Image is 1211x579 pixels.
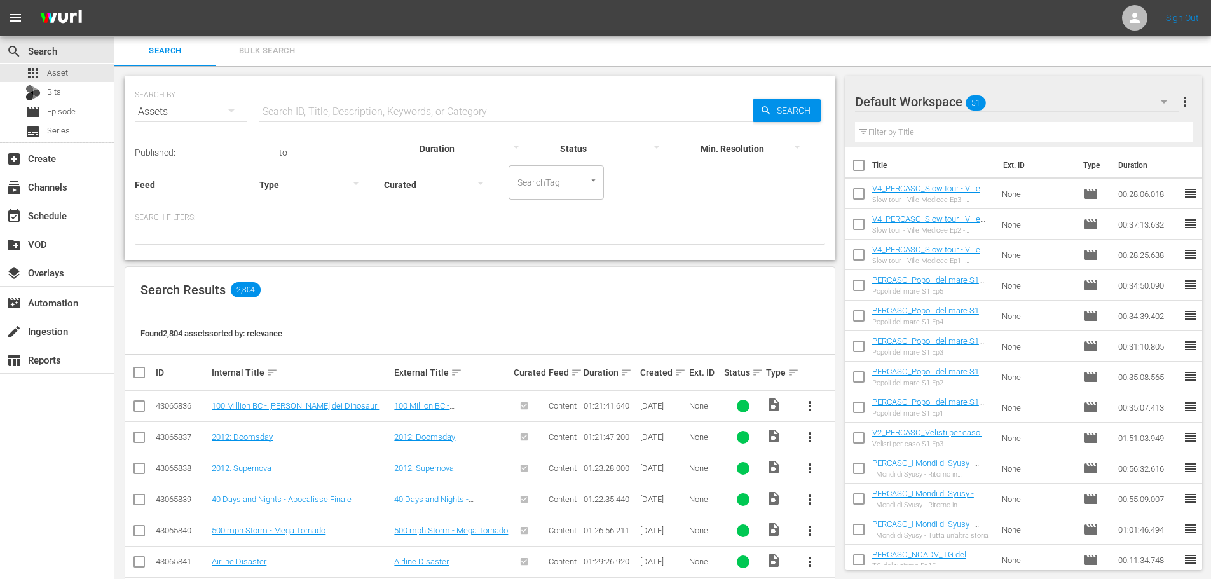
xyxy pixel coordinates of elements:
[1083,278,1098,293] span: Episode
[872,306,984,325] a: PERCASO_Popoli del mare S1 Ep4
[997,392,1078,423] td: None
[640,365,685,380] div: Created
[156,526,208,535] div: 43065840
[766,365,790,380] div: Type
[640,526,685,535] div: [DATE]
[212,401,379,411] a: 100 Million BC - [PERSON_NAME] dei Dinosauri
[795,422,825,453] button: more_vert
[212,526,325,535] a: 500 mph Storm - Mega Tornado
[231,282,261,297] span: 2,804
[640,432,685,442] div: [DATE]
[872,275,984,294] a: PERCASO_Popoli del mare S1 Ep5
[997,362,1078,392] td: None
[549,526,577,535] span: Content
[855,84,1179,119] div: Default Workspace
[1083,308,1098,324] span: Episode
[394,432,455,442] a: 2012: Doomsday
[212,463,271,473] a: 2012: Supernova
[766,522,781,537] span: Video
[752,367,763,378] span: sort
[997,453,1078,484] td: None
[766,553,781,568] span: Video
[1183,491,1198,506] span: reorder
[584,401,636,411] div: 01:21:41.640
[689,463,720,473] div: None
[1113,392,1183,423] td: 00:35:07.413
[872,336,984,355] a: PERCASO_Popoli del mare S1 Ep3
[156,432,208,442] div: 43065837
[620,367,632,378] span: sort
[549,463,577,473] span: Content
[872,257,992,265] div: Slow tour - Ville Medicee Ep1 - [GEOGRAPHIC_DATA], [GEOGRAPHIC_DATA], [GEOGRAPHIC_DATA]
[872,367,984,386] a: PERCASO_Popoli del mare S1 Ep2
[1113,270,1183,301] td: 00:34:50.090
[872,440,992,448] div: Velisti per caso S1 Ep3
[753,99,821,122] button: Search
[872,348,992,357] div: Popoli del mare S1 Ep3
[1083,552,1098,568] span: Episode
[997,270,1078,301] td: None
[795,484,825,515] button: more_vert
[25,124,41,139] span: Series
[6,44,22,59] span: Search
[394,494,474,514] a: 40 Days and Nights - Apocalisse Finale
[1177,86,1193,117] button: more_vert
[584,365,636,380] div: Duration
[872,214,985,233] a: V4_PERCASO_Slow tour - Ville Medicee Ep2
[1183,552,1198,567] span: reorder
[156,494,208,504] div: 43065839
[1113,362,1183,392] td: 00:35:08.565
[156,557,208,566] div: 43065841
[6,237,22,252] span: VOD
[212,494,352,504] a: 40 Days and Nights - Apocalisse Finale
[140,329,282,338] span: Found 2,804 assets sorted by: relevance
[224,44,310,58] span: Bulk Search
[997,209,1078,240] td: None
[997,545,1078,575] td: None
[872,562,992,570] div: TG del turismo Ep15
[1113,301,1183,331] td: 00:34:39.402
[394,463,454,473] a: 2012: Supernova
[872,287,992,296] div: Popoli del mare S1 Ep5
[1111,147,1187,183] th: Duration
[872,196,992,204] div: Slow tour - Ville Medicee Ep3 - Giardino Boboli, [GEOGRAPHIC_DATA], [GEOGRAPHIC_DATA], [GEOGRAPHI...
[872,147,995,183] th: Title
[640,401,685,411] div: [DATE]
[997,301,1078,331] td: None
[997,423,1078,453] td: None
[872,397,984,416] a: PERCASO_Popoli del mare S1 Ep1
[1083,247,1098,262] span: Episode
[795,453,825,484] button: more_vert
[802,430,818,445] span: more_vert
[1183,399,1198,414] span: reorder
[1113,179,1183,209] td: 00:28:06.018
[394,557,449,566] a: Airline Disaster
[795,391,825,421] button: more_vert
[6,180,22,195] span: Channels
[872,245,985,264] a: V4_PERCASO_Slow tour - Ville Medicee Ep1
[135,147,175,158] span: Published:
[47,86,61,99] span: Bits
[156,367,208,378] div: ID
[1083,217,1098,232] span: Episode
[1183,338,1198,353] span: reorder
[31,3,92,33] img: ans4CAIJ8jUAAAAAAAAAAAAAAAAAAAAAAAAgQb4GAAAAAAAAAAAAAAAAAAAAAAAAJMjXAAAAAAAAAAAAAAAAAAAAAAAAgAT5G...
[212,557,266,566] a: Airline Disaster
[788,367,799,378] span: sort
[640,494,685,504] div: [DATE]
[6,296,22,311] span: Automation
[156,401,208,411] div: 43065836
[6,208,22,224] span: Schedule
[640,557,685,566] div: [DATE]
[1177,94,1193,109] span: more_vert
[795,547,825,577] button: more_vert
[1083,491,1098,507] span: Episode
[1113,209,1183,240] td: 00:37:13.632
[212,432,273,442] a: 2012: Doomsday
[6,324,22,339] span: Ingestion
[25,85,41,100] div: Bits
[1113,514,1183,545] td: 01:01:46.494
[766,491,781,506] span: Video
[689,432,720,442] div: None
[674,367,686,378] span: sort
